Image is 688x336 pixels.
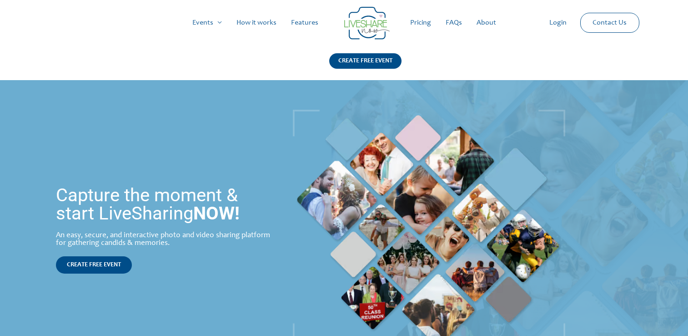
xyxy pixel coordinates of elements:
[469,8,503,37] a: About
[67,262,121,268] span: CREATE FREE EVENT
[329,53,402,69] div: CREATE FREE EVENT
[403,8,438,37] a: Pricing
[284,8,326,37] a: Features
[229,8,284,37] a: How it works
[329,53,402,80] a: CREATE FREE EVENT
[56,232,274,247] div: An easy, secure, and interactive photo and video sharing platform for gathering candids & memories.
[438,8,469,37] a: FAQs
[56,256,132,274] a: CREATE FREE EVENT
[585,13,634,32] a: Contact Us
[16,8,672,37] nav: Site Navigation
[185,8,229,37] a: Events
[344,7,390,40] img: LiveShare logo - Capture & Share Event Memories
[542,8,574,37] a: Login
[56,186,274,223] h1: Capture the moment & start LiveSharing
[193,203,240,224] strong: NOW!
